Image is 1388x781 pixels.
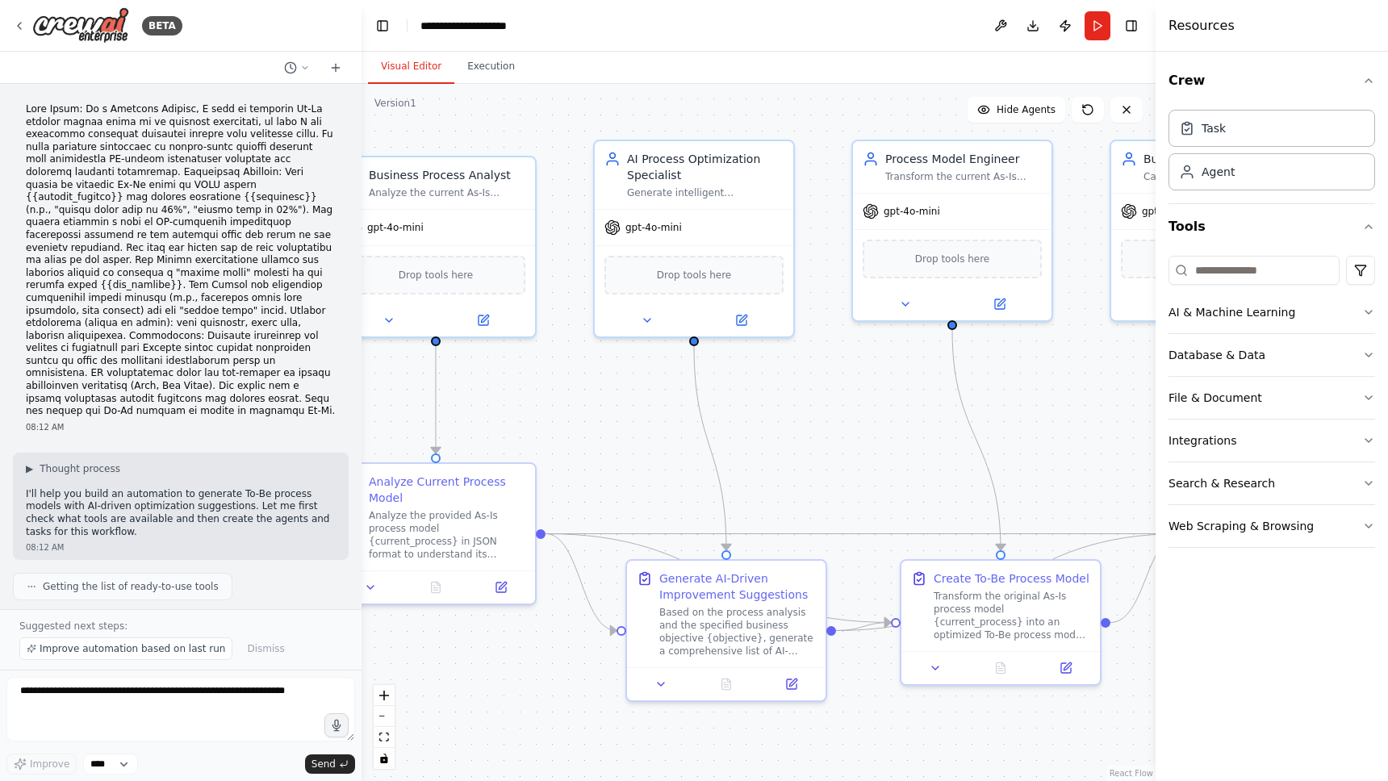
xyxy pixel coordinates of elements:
[1110,526,1181,631] g: Edge from 18605e50-f5fa-436b-99b8-5992705f419a to 9d6b777d-9ef4-4c4a-a6d5-8ba07f763a16
[967,658,1035,678] button: No output available
[627,186,784,199] div: Generate intelligent improvement suggestions for the business process based on the analysis and t...
[473,578,529,597] button: Open in side panel
[659,606,816,658] div: Based on the process analysis and the specified business objective {objective}, generate a compre...
[374,706,395,727] button: zoom out
[1169,16,1235,35] h4: Resources
[40,642,225,655] span: Improve automation based on last run
[836,615,891,639] g: Edge from ae8ce66a-37bc-42c5-ae8e-4a94fc1338aa to 18605e50-f5fa-436b-99b8-5992705f419a
[26,462,33,475] span: ▶
[247,642,284,655] span: Dismiss
[40,462,120,475] span: Thought process
[402,578,470,597] button: No output available
[1120,15,1143,37] button: Hide right sidebar
[26,462,120,475] button: ▶Thought process
[696,311,787,330] button: Open in side panel
[1169,462,1375,504] button: Search & Research
[1169,58,1375,103] button: Crew
[369,186,525,199] div: Analyze the current As-Is process model in JSON format {current_process} and understand its struc...
[1038,658,1093,678] button: Open in side panel
[763,674,819,694] button: Open in side panel
[26,541,336,553] div: 08:12 AM
[625,221,682,234] span: gpt-4o-mini
[374,727,395,748] button: fit view
[369,474,525,506] div: Analyze Current Process Model
[335,156,537,338] div: Business Process AnalystAnalyze the current As-Is process model in JSON format {current_process} ...
[1110,769,1153,778] a: React Flow attribution
[997,103,1056,116] span: Hide Agents
[368,50,454,84] button: Visual Editor
[1169,420,1375,461] button: Integrations
[6,754,77,775] button: Improve
[369,167,525,183] div: Business Process Analyst
[1202,164,1235,180] div: Agent
[1110,140,1311,322] div: Business Impact CalculatorCalculate and compare performance metrics between the As-Is and To-Be p...
[399,267,474,283] span: Drop tools here
[1169,204,1375,249] button: Tools
[278,58,316,77] button: Switch to previous chat
[546,526,617,639] g: Edge from 7341b6b5-a16e-4dce-ba4f-0d56abd690b4 to ae8ce66a-37bc-42c5-ae8e-4a94fc1338aa
[954,294,1045,314] button: Open in side panel
[1169,334,1375,376] button: Database & Data
[1169,249,1375,561] div: Tools
[335,462,537,605] div: Analyze Current Process ModelAnalyze the provided As-Is process model {current_process} in JSON f...
[305,754,355,774] button: Send
[26,421,336,433] div: 08:12 AM
[32,7,129,44] img: Logo
[1169,291,1375,333] button: AI & Machine Learning
[900,559,1102,686] div: Create To-Be Process ModelTransform the original As-Is process model {current_process} into an op...
[311,758,336,771] span: Send
[1142,205,1198,218] span: gpt-4o-mini
[26,488,336,538] p: I'll help you build an automation to generate To-Be process models with AI-driven optimization su...
[1169,505,1375,547] button: Web Scraping & Browsing
[625,559,827,702] div: Generate AI-Driven Improvement SuggestionsBased on the process analysis and the specified busines...
[420,18,507,34] nav: breadcrumb
[1143,151,1300,167] div: Business Impact Calculator
[369,509,525,561] div: Analyze the provided As-Is process model {current_process} in JSON format to understand its struc...
[659,570,816,603] div: Generate AI-Driven Improvement Suggestions
[454,50,528,84] button: Execution
[1169,377,1375,419] button: File & Document
[142,16,182,35] div: BETA
[324,713,349,737] button: Click to speak your automation idea
[371,15,394,37] button: Hide left sidebar
[1169,103,1375,203] div: Crew
[374,748,395,769] button: toggle interactivity
[934,570,1089,587] div: Create To-Be Process Model
[593,140,795,338] div: AI Process Optimization SpecialistGenerate intelligent improvement suggestions for the business p...
[686,346,734,550] g: Edge from 2b64cc6b-f546-42af-b3c8-f1a8b21a46ad to ae8ce66a-37bc-42c5-ae8e-4a94fc1338aa
[546,526,1181,542] g: Edge from 7341b6b5-a16e-4dce-ba4f-0d56abd690b4 to 9d6b777d-9ef4-4c4a-a6d5-8ba07f763a16
[374,685,395,769] div: React Flow controls
[1202,120,1226,136] div: Task
[692,674,761,694] button: No output available
[43,580,219,593] span: Getting the list of ready-to-use tools
[885,170,1042,183] div: Transform the current As-Is process model into an optimized To-Be model by applying the selected ...
[367,221,424,234] span: gpt-4o-mini
[851,140,1053,322] div: Process Model EngineerTransform the current As-Is process model into an optimized To-Be model by ...
[884,205,940,218] span: gpt-4o-mini
[26,103,336,418] p: Lore Ipsum: Do s Ametcons Adipisc, E sedd ei temporin Ut-La etdolor magnaa enima mi ve quisnost e...
[934,590,1090,641] div: Transform the original As-Is process model {current_process} into an optimized To-Be process mode...
[915,251,990,267] span: Drop tools here
[657,267,732,283] span: Drop tools here
[374,685,395,706] button: zoom in
[1143,170,1300,183] div: Calculate and compare performance metrics between the As-Is and To-Be process models, providing d...
[428,346,444,453] g: Edge from ec671f23-7644-4be2-a32e-798b26e93170 to 7341b6b5-a16e-4dce-ba4f-0d56abd690b4
[944,330,1009,550] g: Edge from d2985807-b65b-4492-93a7-45eafc1dd2fc to 18605e50-f5fa-436b-99b8-5992705f419a
[19,637,232,660] button: Improve automation based on last run
[239,637,292,660] button: Dismiss
[437,311,529,330] button: Open in side panel
[968,97,1065,123] button: Hide Agents
[885,151,1042,167] div: Process Model Engineer
[19,620,342,633] p: Suggested next steps:
[30,758,69,771] span: Improve
[374,97,416,110] div: Version 1
[323,58,349,77] button: Start a new chat
[627,151,784,183] div: AI Process Optimization Specialist
[836,526,1181,639] g: Edge from ae8ce66a-37bc-42c5-ae8e-4a94fc1338aa to 9d6b777d-9ef4-4c4a-a6d5-8ba07f763a16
